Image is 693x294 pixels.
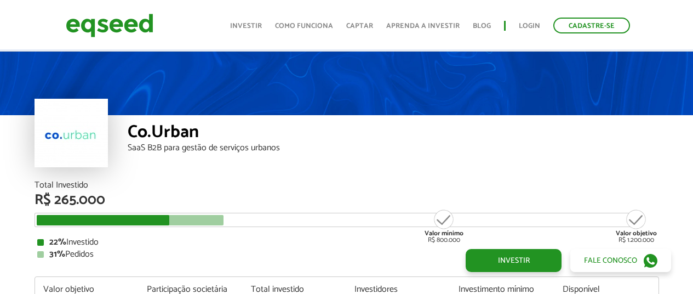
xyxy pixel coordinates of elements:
div: Disponível [563,285,650,294]
strong: 22% [49,235,66,250]
a: Login [519,22,540,30]
div: Total Investido [35,181,659,190]
div: Pedidos [37,250,656,259]
div: Participação societária [147,285,234,294]
div: Valor objetivo [43,285,131,294]
div: Investimento mínimo [459,285,546,294]
div: R$ 800.000 [423,208,465,244]
strong: Valor mínimo [425,228,463,239]
a: Captar [346,22,373,30]
strong: Valor objetivo [616,228,657,239]
div: R$ 1.200.000 [616,208,657,244]
a: Fale conosco [570,249,671,272]
a: Aprenda a investir [386,22,460,30]
div: Total investido [251,285,339,294]
a: Blog [473,22,491,30]
div: Co.Urban [128,123,659,144]
div: Investidores [354,285,442,294]
img: EqSeed [66,11,153,40]
div: SaaS B2B para gestão de serviços urbanos [128,144,659,152]
div: Investido [37,238,656,247]
a: Como funciona [275,22,333,30]
a: Investir [466,249,562,272]
strong: 31% [49,247,65,262]
a: Cadastre-se [553,18,630,33]
div: R$ 265.000 [35,193,659,207]
a: Investir [230,22,262,30]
